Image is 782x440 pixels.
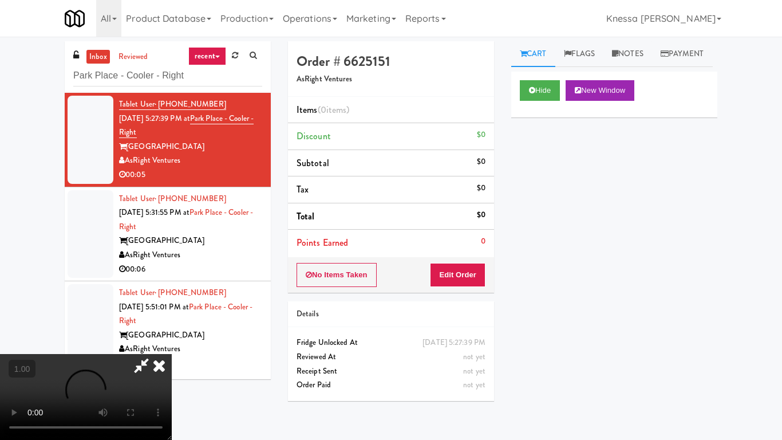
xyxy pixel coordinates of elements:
[119,248,262,262] div: AsRight Ventures
[65,281,271,375] li: Tablet User· [PHONE_NUMBER][DATE] 5:51:01 PM atPark Place - Cooler - Right[GEOGRAPHIC_DATA]AsRigh...
[119,154,262,168] div: AsRight Ventures
[297,103,349,116] span: Items
[119,207,189,218] span: [DATE] 5:31:55 PM at
[297,183,309,196] span: Tax
[297,364,485,379] div: Receipt Sent
[297,350,485,364] div: Reviewed At
[65,9,85,29] img: Micromart
[481,234,485,249] div: 0
[477,208,485,222] div: $0
[566,80,634,101] button: New Window
[430,263,485,287] button: Edit Order
[65,187,271,282] li: Tablet User· [PHONE_NUMBER][DATE] 5:31:55 PM atPark Place - Cooler - Right[GEOGRAPHIC_DATA]AsRigh...
[73,65,262,87] input: Search vision orders
[652,41,713,67] a: Payment
[477,181,485,195] div: $0
[297,378,485,392] div: Order Paid
[463,366,485,376] span: not yet
[318,103,350,116] span: (0 )
[477,155,485,169] div: $0
[119,168,262,182] div: 00:05
[119,262,262,277] div: 00:06
[326,103,347,116] ng-pluralize: items
[119,328,262,343] div: [GEOGRAPHIC_DATA]
[603,41,652,67] a: Notes
[119,193,226,204] a: Tablet User· [PHONE_NUMBER]
[511,41,555,67] a: Cart
[119,99,226,110] a: Tablet User· [PHONE_NUMBER]
[477,128,485,142] div: $0
[422,336,485,350] div: [DATE] 5:27:39 PM
[297,156,329,170] span: Subtotal
[297,129,331,143] span: Discount
[119,140,262,154] div: [GEOGRAPHIC_DATA]
[297,307,485,321] div: Details
[119,234,262,248] div: [GEOGRAPHIC_DATA]
[297,236,348,249] span: Points Earned
[155,287,226,298] span: · [PHONE_NUMBER]
[155,99,226,109] span: · [PHONE_NUMBER]
[119,113,190,124] span: [DATE] 5:27:39 PM at
[297,263,377,287] button: No Items Taken
[119,342,262,356] div: AsRight Ventures
[119,301,189,312] span: [DATE] 5:51:01 PM at
[555,41,604,67] a: Flags
[119,287,226,298] a: Tablet User· [PHONE_NUMBER]
[116,50,151,64] a: reviewed
[297,75,485,84] h5: AsRight Ventures
[65,93,271,187] li: Tablet User· [PHONE_NUMBER][DATE] 5:27:39 PM atPark Place - Cooler - Right[GEOGRAPHIC_DATA]AsRigh...
[297,210,315,223] span: Total
[520,80,560,101] button: Hide
[188,47,226,65] a: recent
[463,351,485,362] span: not yet
[119,356,262,371] div: 00:04
[297,54,485,69] h4: Order # 6625151
[463,379,485,390] span: not yet
[155,193,226,204] span: · [PHONE_NUMBER]
[297,336,485,350] div: Fridge Unlocked At
[86,50,110,64] a: inbox
[119,207,253,232] a: Park Place - Cooler - Right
